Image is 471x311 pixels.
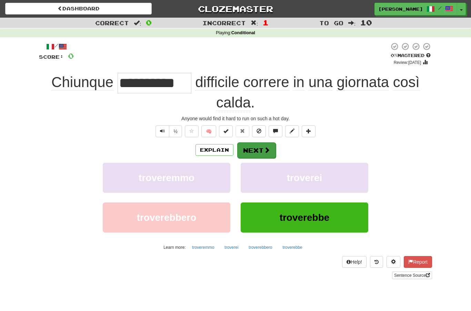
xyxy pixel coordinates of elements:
span: 0 [146,18,152,27]
span: calda [216,94,251,111]
button: troverebbero [245,242,276,253]
a: Clozemaster [162,3,309,15]
button: troverebbe [241,202,368,233]
button: Help! [342,256,367,268]
span: : [348,20,356,26]
span: in [293,74,304,91]
button: Report [404,256,432,268]
button: troverei [241,163,368,193]
button: Discuss sentence (alt+u) [269,125,282,137]
span: Incorrect [202,19,246,26]
span: Correct [95,19,129,26]
span: : [251,20,258,26]
span: 0 % [391,53,398,58]
span: troverebbero [137,212,197,223]
button: troverebbero [103,202,230,233]
button: troverei [221,242,242,253]
a: [PERSON_NAME] / [374,3,457,15]
span: / [438,6,442,10]
div: / [39,42,74,51]
button: Play sentence audio (ctl+space) [156,125,169,137]
button: Edit sentence (alt+d) [285,125,299,137]
button: Round history (alt+y) [370,256,383,268]
span: 1 [263,18,269,27]
button: troveremmo [103,163,230,193]
button: Ignore sentence (alt+i) [252,125,266,137]
span: troverebbe [280,212,330,223]
span: difficile [195,74,239,91]
div: Mastered [389,53,432,59]
span: correre [243,74,289,91]
div: Text-to-speech controls [154,125,182,137]
span: giornata [337,74,389,91]
button: troverebbe [279,242,306,253]
span: . [191,74,420,111]
strong: Conditional [231,30,255,35]
span: troveremmo [139,172,194,183]
button: ½ [169,125,182,137]
span: troverei [287,172,322,183]
a: Sentence Source [392,272,432,279]
small: Learn more: [163,245,186,250]
span: una [309,74,333,91]
span: [PERSON_NAME] [378,6,423,12]
button: Add to collection (alt+a) [302,125,315,137]
button: Favorite sentence (alt+f) [185,125,199,137]
button: 🧠 [201,125,216,137]
button: Set this sentence to 100% Mastered (alt+m) [219,125,233,137]
span: : [134,20,141,26]
span: To go [319,19,343,26]
button: troveremmo [188,242,218,253]
button: Reset to 0% Mastered (alt+r) [235,125,249,137]
small: Review: [DATE] [394,60,421,65]
span: 10 [360,18,372,27]
span: 0 [68,51,74,60]
span: così [393,74,420,91]
div: Anyone would find it hard to run on such a hot day. [39,115,432,122]
span: Score: [39,54,64,60]
button: Explain [196,144,233,156]
button: Next [237,142,276,158]
span: Chiunque [51,74,113,91]
a: Dashboard [5,3,152,15]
